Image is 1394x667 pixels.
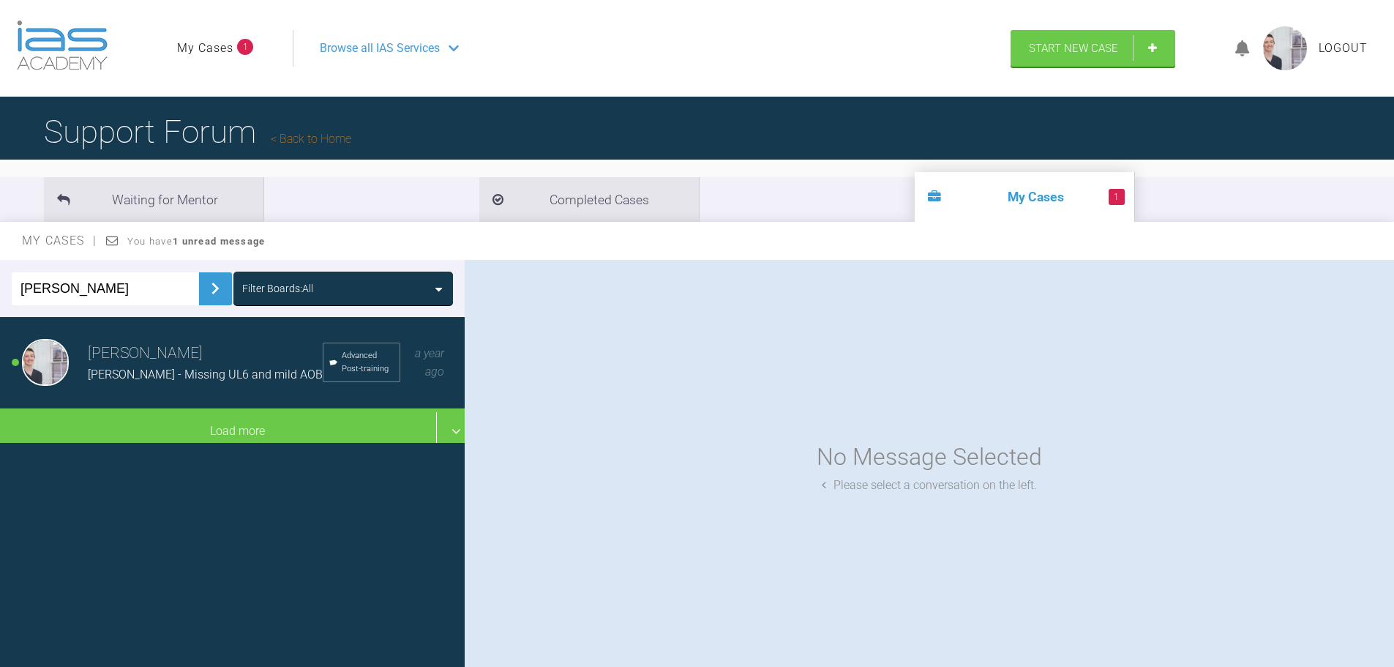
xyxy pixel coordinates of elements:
li: Completed Cases [479,177,699,222]
div: Please select a conversation on the left. [822,476,1037,495]
a: Start New Case [1011,30,1175,67]
a: Logout [1319,39,1368,58]
li: Waiting for Mentor [44,177,263,222]
span: Advanced Post-training [342,349,394,376]
li: My Cases [915,172,1134,222]
h3: [PERSON_NAME] [88,341,323,366]
span: Browse all IAS Services [320,39,440,58]
img: laura burns [22,339,69,386]
span: Start New Case [1029,42,1118,55]
a: Back to Home [271,132,351,146]
a: My Cases [177,39,233,58]
strong: 1 unread message [173,236,265,247]
img: chevronRight.28bd32b0.svg [203,277,227,300]
img: profile.png [1263,26,1307,70]
span: [PERSON_NAME] - Missing UL6 and mild AOB [88,368,323,381]
span: a year ago [415,346,444,379]
div: No Message Selected [817,439,1042,476]
span: My Cases [22,234,97,247]
img: logo-light.3e3ef733.png [17,21,108,70]
div: Filter Boards: All [242,280,313,297]
span: 1 [1109,189,1125,205]
span: 1 [237,39,253,55]
h1: Support Forum [44,106,351,157]
span: You have [127,236,266,247]
input: Enter Case ID or Title [12,272,199,305]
